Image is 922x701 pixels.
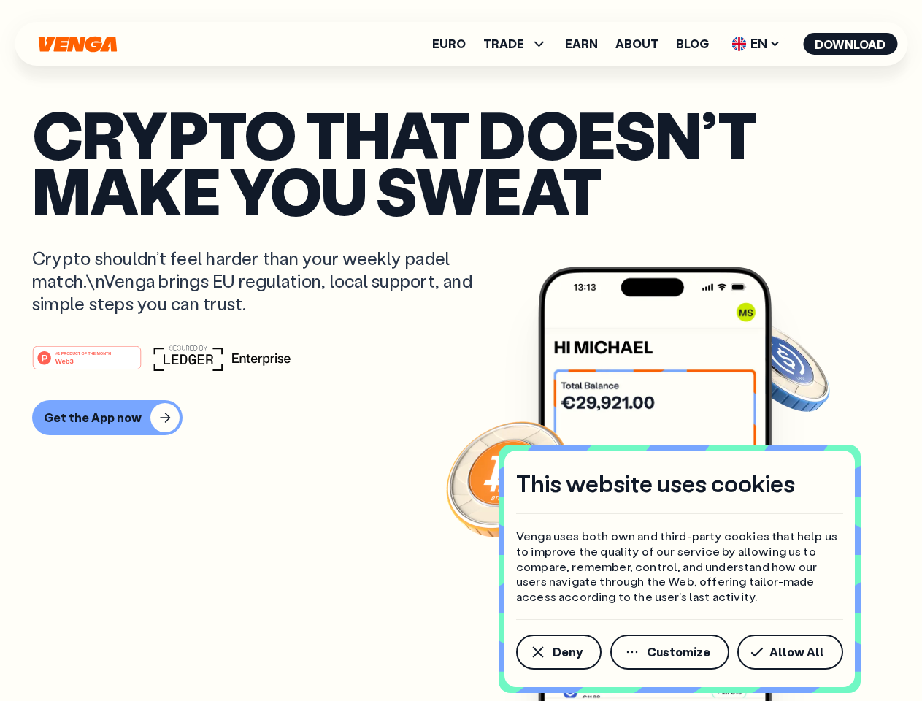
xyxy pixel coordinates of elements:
button: Allow All [737,635,843,670]
button: Get the App now [32,400,183,435]
a: #1 PRODUCT OF THE MONTHWeb3 [32,354,142,373]
img: flag-uk [731,37,746,51]
span: Deny [553,646,583,658]
p: Crypto that doesn’t make you sweat [32,106,890,218]
a: Euro [432,38,466,50]
tspan: Web3 [55,356,74,364]
span: TRADE [483,35,548,53]
a: Get the App now [32,400,890,435]
img: USDC coin [728,314,833,419]
tspan: #1 PRODUCT OF THE MONTH [55,350,111,355]
img: Bitcoin [443,413,575,544]
span: EN [726,32,785,55]
div: Get the App now [44,410,142,425]
a: About [615,38,658,50]
span: TRADE [483,38,524,50]
span: Customize [647,646,710,658]
svg: Home [37,36,118,53]
button: Download [803,33,897,55]
button: Deny [516,635,602,670]
h4: This website uses cookies [516,468,795,499]
p: Crypto shouldn’t feel harder than your weekly padel match.\nVenga brings EU regulation, local sup... [32,247,493,315]
span: Allow All [769,646,824,658]
a: Earn [565,38,598,50]
p: Venga uses both own and third-party cookies that help us to improve the quality of our service by... [516,529,843,605]
button: Customize [610,635,729,670]
a: Blog [676,38,709,50]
